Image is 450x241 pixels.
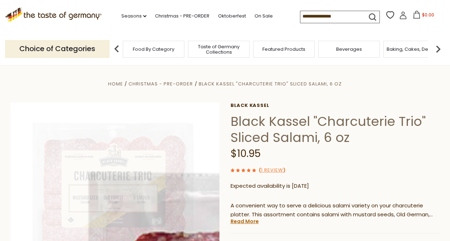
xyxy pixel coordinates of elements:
img: previous arrow [110,42,124,56]
button: $0.00 [408,11,439,21]
a: Seasons [121,12,146,20]
p: A convenient way to serve a delicious salami variety on your charcuterie platter. This assortment... [231,201,440,219]
a: Home [108,80,123,87]
a: Beverages [336,46,362,52]
img: next arrow [431,42,445,56]
a: Taste of Germany Collections [190,44,247,55]
a: Oktoberfest [218,12,246,20]
a: Baking, Cakes, Desserts [387,46,442,52]
p: Expected availability is [DATE] [231,182,440,191]
a: Food By Category [133,46,174,52]
a: 1 Review [261,167,283,174]
h1: Black Kassel "Charcuterie Trio" Sliced Salami, 6 oz [231,113,440,146]
span: $10.95 [231,147,261,161]
a: Black Kassel "Charcuterie Trio" Sliced Salami, 6 oz [199,80,342,87]
span: $0.00 [422,12,434,18]
p: Choice of Categories [5,40,110,58]
a: On Sale [255,12,273,20]
a: Featured Products [262,46,305,52]
a: Christmas - PRE-ORDER [155,12,209,20]
a: Black Kassel [231,103,440,108]
span: ( ) [259,167,285,173]
a: Christmas - PRE-ORDER [129,80,193,87]
a: Read More [231,218,259,225]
